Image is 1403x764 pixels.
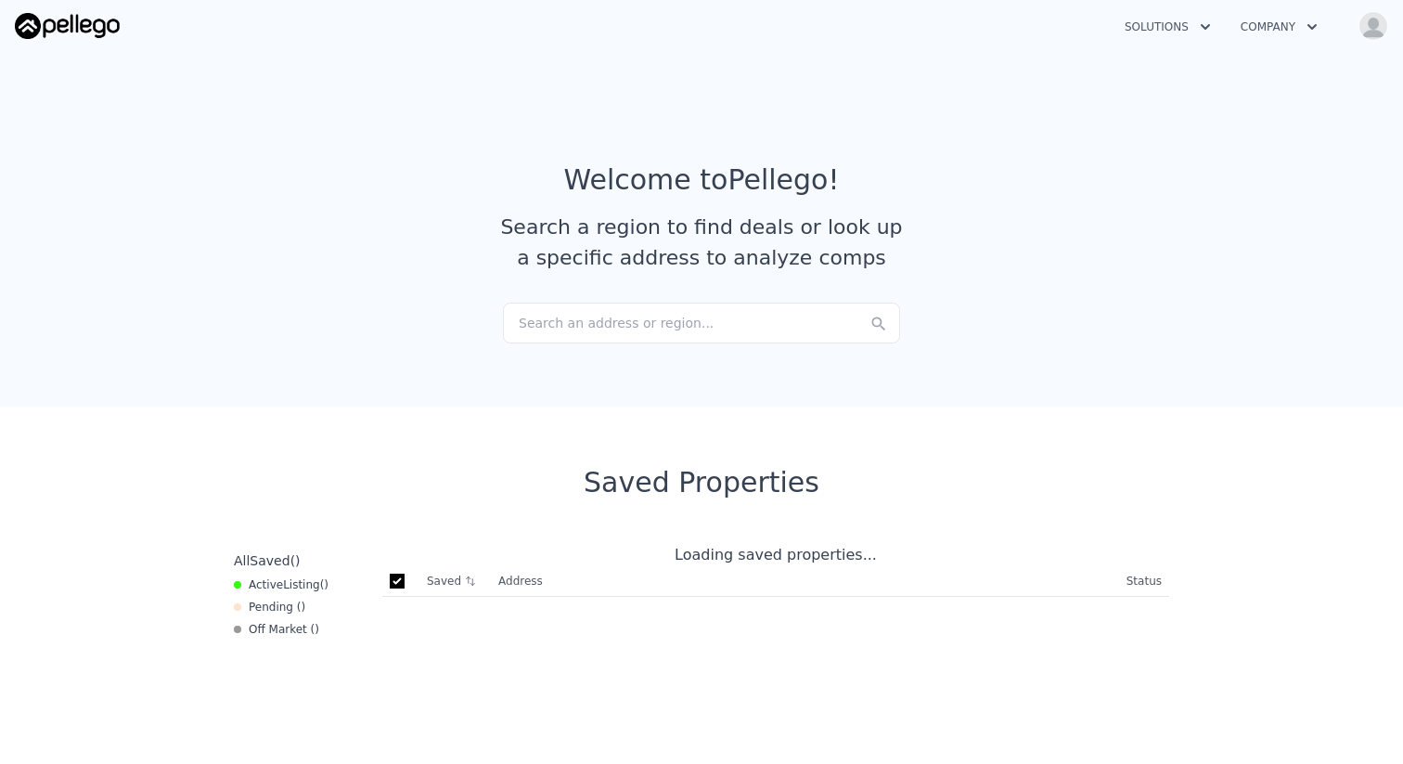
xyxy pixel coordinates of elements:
[1358,11,1388,41] img: avatar
[494,212,909,273] div: Search a region to find deals or look up a specific address to analyze comps
[250,553,290,568] span: Saved
[564,163,840,197] div: Welcome to Pellego !
[249,577,328,592] span: Active ( )
[419,566,491,596] th: Saved
[1119,566,1169,597] th: Status
[283,578,320,591] span: Listing
[234,600,305,615] div: Pending ( )
[382,544,1169,566] div: Loading saved properties...
[1110,10,1226,44] button: Solutions
[503,303,900,343] div: Search an address or region...
[1226,10,1332,44] button: Company
[234,622,319,637] div: Off Market ( )
[491,566,1119,597] th: Address
[234,551,301,570] div: All ( )
[15,13,120,39] img: Pellego
[226,466,1177,499] div: Saved Properties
